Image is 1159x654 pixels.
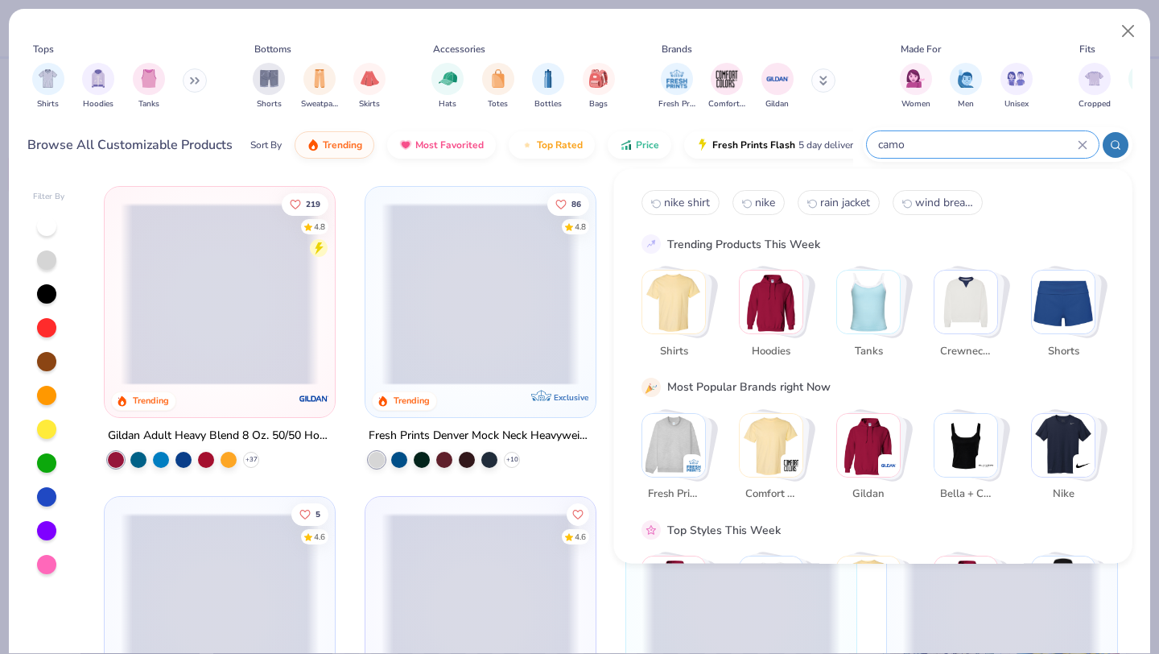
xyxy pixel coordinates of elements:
img: Bella + Canvas [978,457,994,473]
img: Gildan Image [765,67,790,91]
button: filter button [1000,63,1033,110]
span: nike shirt [664,195,710,210]
div: 4.6 [575,531,586,543]
button: Like [292,503,329,525]
img: Hoodies [740,271,802,333]
span: Bags [589,98,608,110]
button: Like [547,192,589,215]
button: Stack Card Button Athleisure [836,556,910,652]
button: filter button [950,63,982,110]
button: Like [567,503,589,525]
div: filter for Hoodies [82,63,114,110]
button: filter button [253,63,285,110]
div: 4.8 [575,221,586,233]
button: filter button [658,63,695,110]
img: trending.gif [307,139,320,151]
img: party_popper.gif [644,379,658,394]
img: Comfort Colors [740,413,802,476]
div: filter for Men [950,63,982,110]
div: Top Styles This Week [667,521,781,538]
img: Nike [1032,413,1095,476]
span: Crewnecks [939,343,992,359]
span: Shorts [1037,343,1089,359]
div: Most Popular Brands right Now [667,379,831,395]
div: filter for Shirts [32,63,64,110]
button: Stack Card Button Comfort Colors [739,412,813,508]
span: 86 [571,200,581,208]
img: Shorts [1032,271,1095,333]
button: Fresh Prints Flash5 day delivery [684,131,870,159]
img: Nike [1075,457,1091,473]
img: Fresh Prints [686,457,702,473]
span: Fresh Prints [658,98,695,110]
span: Gildan [765,98,789,110]
button: filter button [482,63,514,110]
div: filter for Cropped [1079,63,1111,110]
img: Hoodies Image [89,69,107,88]
button: Stack Card Button Tanks [836,270,910,366]
div: filter for Skirts [353,63,386,110]
button: Stack Card Button Fresh Prints [641,412,716,508]
button: filter button [133,63,165,110]
span: Fresh Prints Flash [712,139,795,151]
img: Bella + Canvas [934,413,997,476]
img: Tanks Image [140,69,158,88]
img: Fresh Prints [642,413,705,476]
img: trend_line.gif [644,237,658,251]
button: Stack Card Button Gildan [836,412,910,508]
span: Price [636,139,659,151]
div: Gildan Adult Heavy Blend 8 Oz. 50/50 Hooded Sweatshirt [108,426,332,446]
span: Comfort Colors [708,98,745,110]
div: Brands [662,42,692,56]
button: nike1 [732,190,785,215]
button: filter button [761,63,794,110]
img: Sweatpants Image [311,69,328,88]
span: Tanks [842,343,894,359]
button: filter button [1079,63,1111,110]
button: filter button [82,63,114,110]
img: Shirts [642,271,705,333]
span: 219 [307,200,321,208]
button: filter button [431,63,464,110]
button: Like [283,192,329,215]
span: nike [755,195,775,210]
button: Stack Card Button Shirts [641,270,716,366]
div: Trending Products This Week [667,235,820,252]
span: Hats [439,98,456,110]
span: Men [958,98,974,110]
button: nike shirt0 [641,190,720,215]
div: filter for Hats [431,63,464,110]
img: Unisex Image [1007,69,1025,88]
button: Stack Card Button Nike [1031,412,1105,508]
div: filter for Bottles [532,63,564,110]
button: Price [608,131,671,159]
span: Totes [488,98,508,110]
span: Unisex [1004,98,1029,110]
div: filter for Unisex [1000,63,1033,110]
img: Hats Image [439,69,457,88]
span: Bella + Canvas [939,486,992,503]
img: Gildan logo [298,383,330,415]
button: Stack Card Button Cozy [934,556,1008,652]
button: Stack Card Button Preppy [1031,556,1105,652]
span: wind breaker [915,195,973,210]
div: Fresh Prints Denver Mock Neck Heavyweight Sweatshirt [369,426,592,446]
button: filter button [900,63,932,110]
span: Hoodies [83,98,113,110]
div: Filter By [33,191,65,203]
div: Tops [33,42,54,56]
span: Bottles [534,98,562,110]
div: filter for Comfort Colors [708,63,745,110]
button: Stack Card Button Shorts [1031,270,1105,366]
div: Browse All Customizable Products [27,135,233,155]
span: Nike [1037,486,1089,503]
img: Shorts Image [260,69,278,88]
div: filter for Tanks [133,63,165,110]
span: Comfort Colors [744,486,797,503]
button: Stack Card Button Classic [641,556,716,652]
img: Preppy [1032,557,1095,619]
button: Stack Card Button Bella + Canvas [934,412,1008,508]
img: Women Image [906,69,925,88]
div: filter for Fresh Prints [658,63,695,110]
span: Cropped [1079,98,1111,110]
